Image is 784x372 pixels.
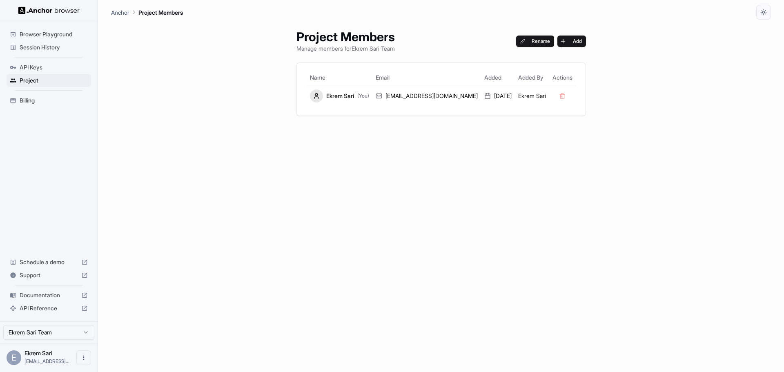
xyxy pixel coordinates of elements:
span: Support [20,271,78,279]
span: proxybench@aimultiple.com [24,358,69,364]
th: Added [481,69,515,86]
p: Project Members [138,8,183,17]
img: Anchor Logo [18,7,80,14]
p: Anchor [111,8,129,17]
div: Schedule a demo [7,256,91,269]
div: E [7,350,21,365]
h1: Project Members [296,29,395,44]
p: Manage members for Ekrem Sari Team [296,44,395,53]
div: [EMAIL_ADDRESS][DOMAIN_NAME] [376,92,478,100]
span: Documentation [20,291,78,299]
th: Email [372,69,481,86]
div: Project [7,74,91,87]
div: API Reference [7,302,91,315]
div: Browser Playground [7,28,91,41]
td: Ekrem Sari [515,86,549,106]
span: Ekrem Sari [24,350,52,356]
div: Support [7,269,91,282]
button: Add [557,36,586,47]
span: Session History [20,43,88,51]
div: [DATE] [484,92,512,100]
span: Billing [20,96,88,105]
th: Actions [549,69,576,86]
th: Added By [515,69,549,86]
div: Session History [7,41,91,54]
nav: breadcrumb [111,8,183,17]
th: Name [307,69,372,86]
div: Documentation [7,289,91,302]
span: API Keys [20,63,88,71]
span: API Reference [20,304,78,312]
div: Ekrem Sari [310,89,369,102]
span: Project [20,76,88,85]
div: Billing [7,94,91,107]
div: API Keys [7,61,91,74]
span: (You) [357,93,369,99]
span: Schedule a demo [20,258,78,266]
button: Open menu [76,350,91,365]
button: Rename [516,36,554,47]
span: Browser Playground [20,30,88,38]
